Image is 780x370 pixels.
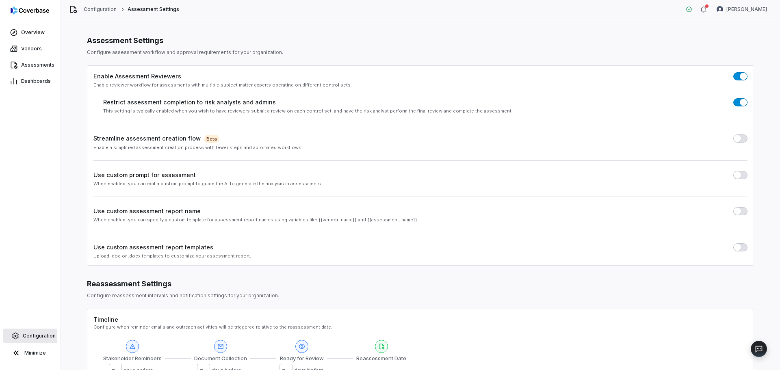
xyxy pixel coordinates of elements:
a: Configuration [84,6,117,13]
span: Vendors [21,45,42,52]
div: Reassessment Settings [87,279,754,289]
a: Assessments [2,58,59,72]
span: beta [204,135,219,143]
h1: Assessment Settings [87,35,754,46]
span: Dashboards [21,78,51,84]
div: Upload .doc or .docx templates to customize your assessment report. [93,253,747,259]
span: Reassessment Date [356,355,406,363]
label: Enable Assessment Reviewers [93,72,181,80]
label: Timeline [93,316,118,323]
p: Configure reassessment intervals and notification settings for your organization. [87,292,754,299]
span: Assessments [21,62,54,68]
div: When enabled, you can edit a custom prompt to guide the AI to generate the analysis in assessments. [93,181,747,187]
span: Ready for Review [280,355,324,363]
span: Assessment Settings [128,6,180,13]
div: Enable a simplified assessment creation process with fewer steps and automated workflows. [93,145,747,151]
div: When enabled, you can specify a custom template for assessment report names using variables like ... [93,217,747,223]
span: Document Collection [194,355,247,363]
p: Configure assessment workflow and approval requirements for your organization. [87,49,754,56]
a: Configuration [3,329,57,343]
span: Use custom assessment report templates [93,243,213,251]
span: Overview [21,29,45,36]
span: [PERSON_NAME] [726,6,767,13]
div: Configure when reminder emails and outreach activities will be triggered relative to the reassess... [93,324,747,330]
a: Dashboards [2,74,59,89]
label: Restrict assessment completion to risk analysts and admins [103,98,276,106]
span: Streamline assessment creation flow [93,135,204,142]
span: Minimize [24,350,46,356]
a: Vendors [2,41,59,56]
a: Overview [2,25,59,40]
label: Use custom prompt for assessment [93,171,196,179]
span: Stakeholder Reminders [103,355,162,363]
img: Joy VanBuskirk avatar [717,6,723,13]
label: Use custom assessment report name [93,207,201,215]
button: Joy VanBuskirk avatar[PERSON_NAME] [712,3,772,15]
button: Minimize [3,345,57,361]
div: This setting is typically enabled when you wish to have reviewers submit a review on each control... [103,108,747,114]
span: Configuration [23,333,56,339]
div: Enable reviewer workflow for assessments with multiple subject matter experts operating on differ... [93,82,747,88]
img: Coverbase logo [11,6,49,15]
